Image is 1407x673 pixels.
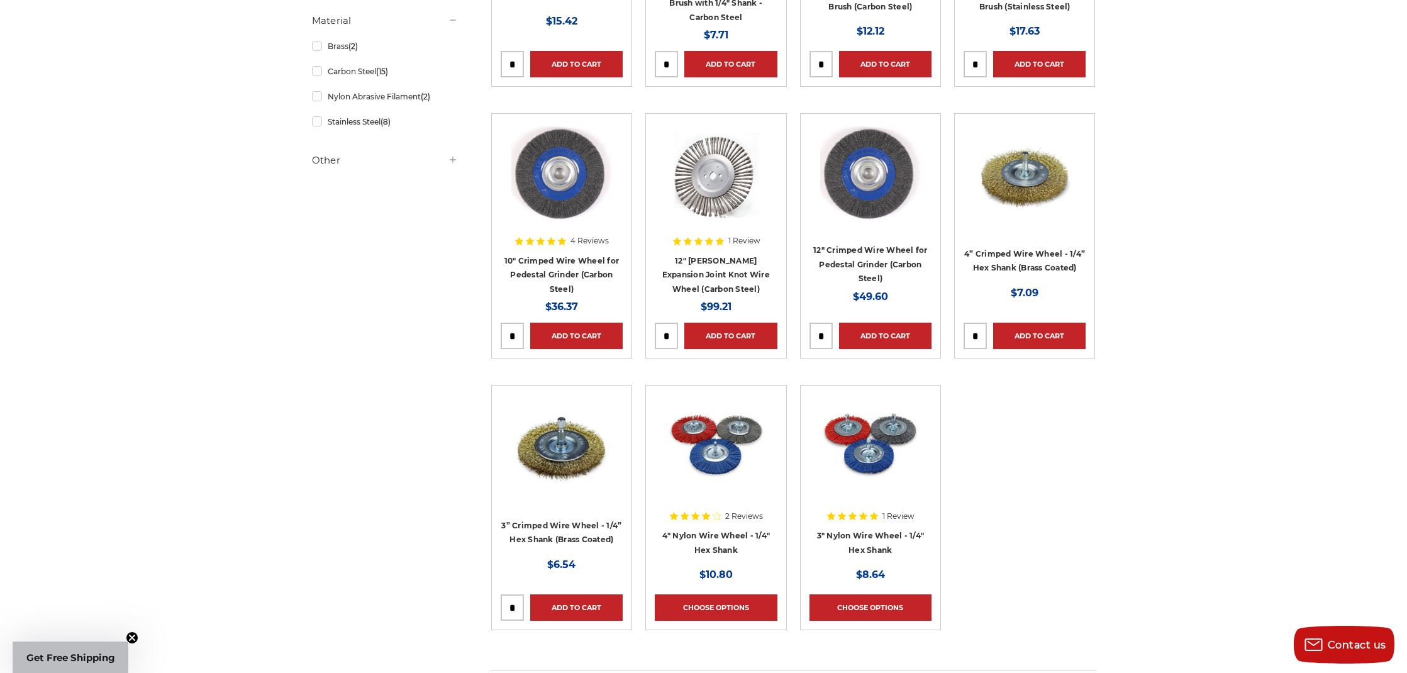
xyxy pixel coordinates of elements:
a: 4” Crimped Wire Wheel - 1/4” Hex Shank (Brass Coated) [964,249,1085,273]
img: 10" Crimped Wire Wheel for Pedestal Grinder [511,123,612,223]
a: Add to Cart [993,323,1086,349]
img: 3 inch brass coated crimped wire wheel [511,394,612,495]
a: Add to Cart [839,51,932,77]
a: Add to Cart [993,51,1086,77]
span: $49.60 [853,291,888,303]
a: 12" Expansion Joint Wire Wheel [655,123,777,245]
a: Choose Options [655,594,777,621]
a: Choose Options [809,594,932,621]
a: Brass [312,35,458,57]
span: Contact us [1328,639,1386,651]
a: 4 inch brass coated crimped wire wheel [964,123,1086,245]
a: Nylon Filament Wire Wheels with Hex Shank [809,394,932,516]
a: Add to Cart [684,51,777,77]
button: Close teaser [126,631,138,644]
a: Add to Cart [530,594,623,621]
img: 4 inch nylon wire wheel for drill [665,394,766,495]
a: 10" Crimped Wire Wheel for Pedestal Grinder [501,123,623,245]
span: $6.54 [547,559,576,570]
span: (8) [381,117,391,126]
button: Contact us [1294,626,1394,664]
span: (15) [376,67,388,76]
span: $7.71 [704,29,728,41]
span: $12.12 [857,25,884,37]
a: 12" Crimped Wire Wheel for Pedestal Grinder (Carbon Steel) [813,245,928,283]
a: 3” Crimped Wire Wheel - 1/4” Hex Shank (Brass Coated) [501,521,621,545]
span: $7.09 [1011,287,1038,299]
a: Carbon Steel [312,60,458,82]
span: 1 Review [882,513,915,520]
a: 12" Crimped Wire Wheel for Pedestal Grinder [809,123,932,245]
a: 3 inch brass coated crimped wire wheel [501,394,623,516]
span: 2 Reviews [725,513,763,520]
a: 3" Nylon Wire Wheel - 1/4" Hex Shank [817,531,925,555]
span: $36.37 [545,301,578,313]
a: Stainless Steel [312,111,458,133]
span: (2) [348,42,358,51]
span: $15.42 [546,15,577,27]
a: Add to Cart [839,323,932,349]
span: Get Free Shipping [26,652,115,664]
img: Nylon Filament Wire Wheels with Hex Shank [820,394,921,495]
a: 4" Nylon Wire Wheel - 1/4" Hex Shank [662,531,770,555]
a: 4 inch nylon wire wheel for drill [655,394,777,516]
a: Add to Cart [530,51,623,77]
span: $10.80 [699,569,733,581]
span: $17.63 [1009,25,1040,37]
a: Add to Cart [684,323,777,349]
h5: Other [312,153,458,168]
h5: Material [312,13,458,28]
span: (2) [421,92,430,101]
a: Add to Cart [530,323,623,349]
a: 10" Crimped Wire Wheel for Pedestal Grinder (Carbon Steel) [504,256,620,294]
a: Nylon Abrasive Filament [312,86,458,108]
img: 12" Crimped Wire Wheel for Pedestal Grinder [820,123,921,223]
img: 12" Expansion Joint Wire Wheel [656,133,776,223]
img: 4 inch brass coated crimped wire wheel [974,123,1075,223]
div: Get Free ShippingClose teaser [13,642,128,673]
span: $8.64 [856,569,885,581]
a: 12" [PERSON_NAME] Expansion Joint Knot Wire Wheel (Carbon Steel) [662,256,770,294]
span: $99.21 [701,301,731,313]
